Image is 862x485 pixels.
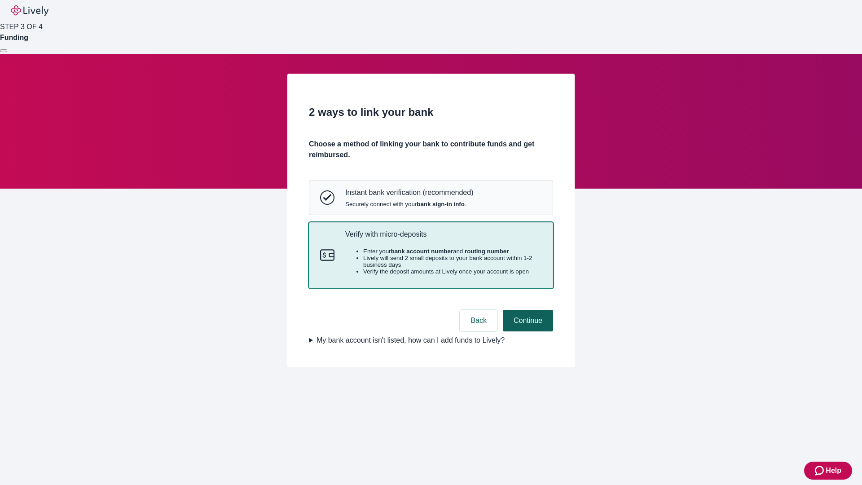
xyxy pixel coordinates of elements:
button: Zendesk support iconHelp [804,462,852,480]
p: Verify with micro-deposits [345,230,542,238]
p: Instant bank verification (recommended) [345,188,473,197]
summary: My bank account isn't listed, how can I add funds to Lively? [309,335,553,346]
strong: bank account number [391,248,453,255]
span: Securely connect with your . [345,201,473,207]
button: Micro-depositsVerify with micro-depositsEnter yourbank account numberand routing numberLively wil... [309,223,553,288]
img: Lively [11,5,48,16]
h4: Choose a method of linking your bank to contribute funds and get reimbursed. [309,139,553,160]
button: Continue [503,310,553,331]
svg: Zendesk support icon [815,465,826,476]
button: Back [460,310,497,331]
span: Help [826,465,841,476]
li: Lively will send 2 small deposits to your bank account within 1-2 business days [363,255,542,268]
li: Verify the deposit amounts at Lively once your account is open [363,268,542,275]
svg: Instant bank verification [320,190,334,205]
strong: routing number [465,248,509,255]
svg: Micro-deposits [320,248,334,262]
strong: bank sign-in info [417,201,465,207]
button: Instant bank verificationInstant bank verification (recommended)Securely connect with yourbank si... [309,181,553,214]
h2: 2 ways to link your bank [309,104,553,120]
li: Enter your and [363,248,542,255]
